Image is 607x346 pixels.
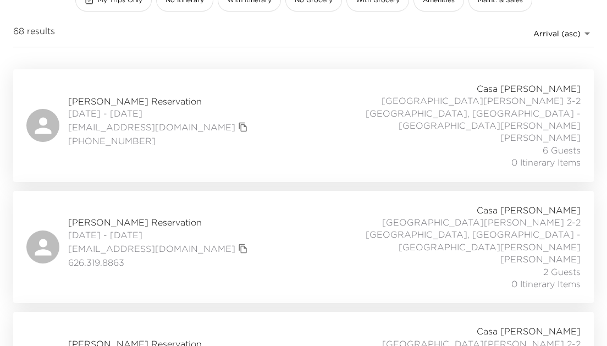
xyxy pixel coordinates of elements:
span: 68 results [13,25,55,42]
span: Casa [PERSON_NAME] [477,83,581,95]
span: [PERSON_NAME] [500,253,581,265]
span: 6 Guests [543,144,581,156]
span: Casa [PERSON_NAME] [477,204,581,216]
span: Arrival (asc) [533,29,581,39]
span: [PHONE_NUMBER] [68,135,251,147]
span: [PERSON_NAME] Reservation [68,216,251,228]
button: copy primary member email [235,119,251,135]
span: [GEOGRAPHIC_DATA][PERSON_NAME] 2-2 [GEOGRAPHIC_DATA], [GEOGRAPHIC_DATA] - [GEOGRAPHIC_DATA][PERSO... [359,216,581,253]
a: [EMAIL_ADDRESS][DOMAIN_NAME] [68,121,235,133]
a: [EMAIL_ADDRESS][DOMAIN_NAME] [68,243,235,255]
a: [PERSON_NAME] Reservation[DATE] - [DATE][EMAIL_ADDRESS][DOMAIN_NAME]copy primary member email[PHO... [13,69,594,182]
button: copy primary member email [235,241,251,256]
span: [GEOGRAPHIC_DATA][PERSON_NAME] 3-2 [GEOGRAPHIC_DATA], [GEOGRAPHIC_DATA] - [GEOGRAPHIC_DATA][PERSO... [359,95,581,131]
a: [PERSON_NAME] Reservation[DATE] - [DATE][EMAIL_ADDRESS][DOMAIN_NAME]copy primary member email626.... [13,191,594,304]
span: 2 Guests [543,266,581,278]
span: 0 Itinerary Items [511,156,581,168]
span: Casa [PERSON_NAME] [477,325,581,337]
span: [DATE] - [DATE] [68,107,251,119]
span: [PERSON_NAME] [500,131,581,144]
span: 0 Itinerary Items [511,278,581,290]
span: [DATE] - [DATE] [68,229,251,241]
span: [PERSON_NAME] Reservation [68,95,251,107]
span: 626.319.8863 [68,256,251,268]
